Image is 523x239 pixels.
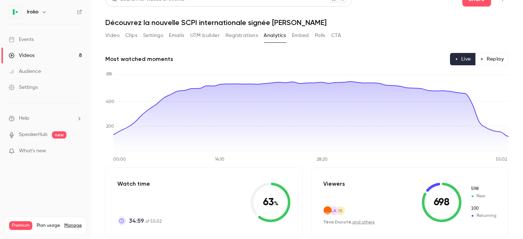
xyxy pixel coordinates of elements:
button: Polls [315,30,325,41]
button: Emails [169,30,184,41]
span: What's new [19,147,46,155]
button: Settings [143,30,163,41]
p: Watch time [117,180,162,188]
button: Video [105,30,119,41]
img: Iroko [9,6,21,18]
span: Help [19,115,29,122]
span: Téva Ducoté [323,219,351,224]
tspan: 28:20 [317,157,328,162]
span: New [470,186,496,192]
div: Audience [9,68,41,75]
tspan: 200 [106,124,114,129]
tspan: 400 [106,100,114,104]
span: Returning [470,205,496,212]
iframe: Noticeable Trigger [73,148,82,154]
img: orange.fr [324,206,332,214]
button: Analytics [264,30,286,41]
li: help-dropdown-opener [9,115,82,122]
span: Premium [9,221,32,230]
span: EB [338,207,343,214]
p: of 55:02 [129,217,162,225]
button: Replay [475,53,508,65]
span: New [470,193,496,199]
span: Plan usage [37,223,60,228]
a: Manage [64,223,82,228]
button: UTM builder [190,30,220,41]
tspan: 618 [106,72,112,77]
span: new [52,131,66,139]
h6: Iroko [27,8,38,16]
button: Clips [125,30,137,41]
tspan: 55:02 [496,157,507,162]
div: , [323,219,375,225]
div: Settings [9,84,38,91]
button: Live [450,53,476,65]
h1: Découvrez la nouvelle SCPI internationale signée [PERSON_NAME] [105,18,508,27]
h2: Most watched moments [105,55,173,63]
span: Returning [470,213,496,219]
span: 34:59 [129,217,144,225]
tspan: 00:00 [113,157,126,162]
button: CTA [331,30,341,41]
a: SpeakerHub [19,131,48,139]
tspan: 14:10 [215,157,224,162]
div: Videos [9,52,35,59]
button: Embed [292,30,309,41]
button: Registrations [226,30,258,41]
p: Viewers [323,180,345,188]
div: Events [9,36,34,43]
a: and others [352,220,375,224]
span: lA [331,207,336,214]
